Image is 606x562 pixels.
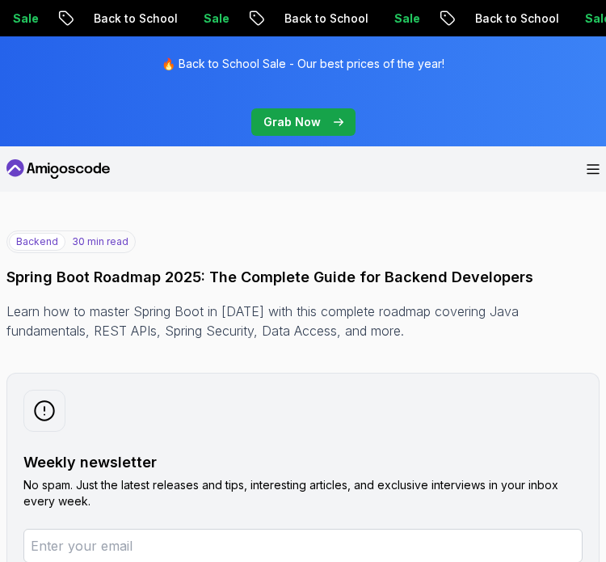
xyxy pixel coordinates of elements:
[72,235,128,248] p: 30 min read
[9,233,65,251] p: backend
[434,11,544,27] p: Back to School
[544,11,595,27] p: Sale
[162,56,444,72] p: 🔥 Back to School Sale - Our best prices of the year!
[6,266,600,289] h1: Spring Boot Roadmap 2025: The Complete Guide for Backend Developers
[23,451,583,474] h2: Weekly newsletter
[353,11,405,27] p: Sale
[587,164,600,175] button: Open Menu
[263,114,321,130] p: Grab Now
[243,11,353,27] p: Back to School
[162,11,214,27] p: Sale
[23,477,583,509] p: No spam. Just the latest releases and tips, interesting articles, and exclusive interviews in you...
[53,11,162,27] p: Back to School
[6,302,600,340] p: Learn how to master Spring Boot in [DATE] with this complete roadmap covering Java fundamentals, ...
